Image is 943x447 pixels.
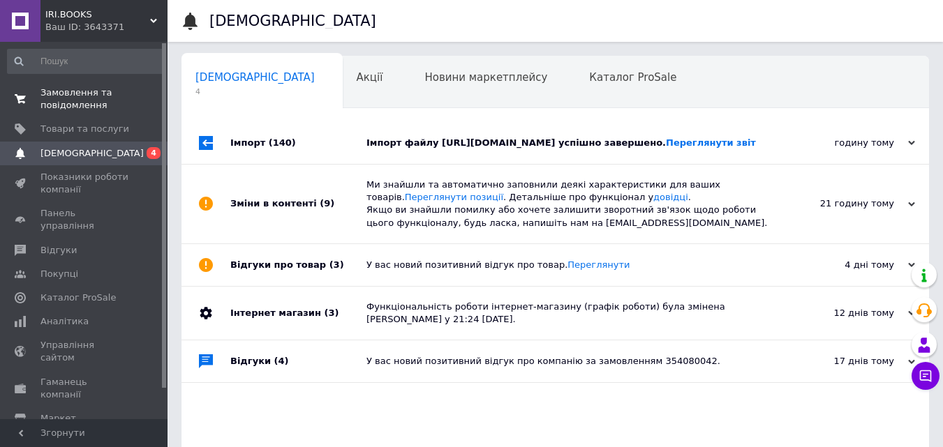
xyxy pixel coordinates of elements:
[40,171,129,196] span: Показники роботи компанії
[40,207,129,232] span: Панель управління
[195,86,315,97] span: 4
[40,412,76,425] span: Маркет
[567,259,630,270] a: Переглянути
[320,198,334,209] span: (9)
[424,71,547,84] span: Новини маркетплейсу
[775,259,915,271] div: 4 дні тому
[324,308,339,318] span: (3)
[40,339,129,364] span: Управління сайтом
[357,71,383,84] span: Акції
[40,315,89,328] span: Аналітика
[405,192,503,202] a: Переглянути позиції
[40,268,78,280] span: Покупці
[274,356,289,366] span: (4)
[666,137,756,148] a: Переглянути звіт
[366,355,775,368] div: У вас новий позитивний відгук про компанію за замовленням 354080042.
[589,71,676,84] span: Каталог ProSale
[653,192,688,202] a: довідці
[366,179,775,229] div: Ми знайшли та автоматично заповнили деякі характеристики для ваших товарів. . Детальніше про функ...
[775,137,915,149] div: годину тому
[912,362,940,390] button: Чат з покупцем
[329,259,344,270] span: (3)
[40,147,144,160] span: [DEMOGRAPHIC_DATA]
[230,340,366,382] div: Відгуки
[366,137,775,149] div: Імпорт файлу [URL][DOMAIN_NAME] успішно завершено.
[230,244,366,286] div: Відгуки про товар
[195,71,315,84] span: [DEMOGRAPHIC_DATA]
[45,21,168,33] div: Ваш ID: 3643371
[230,122,366,164] div: Імпорт
[230,287,366,340] div: Інтернет магазин
[7,49,165,74] input: Пошук
[40,291,116,304] span: Каталог ProSale
[40,86,129,112] span: Замовлення та повідомлення
[775,355,915,368] div: 17 днів тому
[147,147,161,159] span: 4
[775,197,915,210] div: 21 годину тому
[40,376,129,401] span: Гаманець компанії
[209,13,376,29] h1: [DEMOGRAPHIC_DATA]
[366,259,775,271] div: У вас новий позитивний відгук про товар.
[775,307,915,319] div: 12 днів тому
[366,301,775,326] div: Функціональність роботи інтернет-магазину (графік роботи) була змінена [PERSON_NAME] у 21:24 [DATE].
[45,8,150,21] span: IRI.BOOKS
[269,137,296,148] span: (140)
[40,123,129,135] span: Товари та послуги
[40,244,77,257] span: Відгуки
[230,165,366,243] div: Зміни в контенті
